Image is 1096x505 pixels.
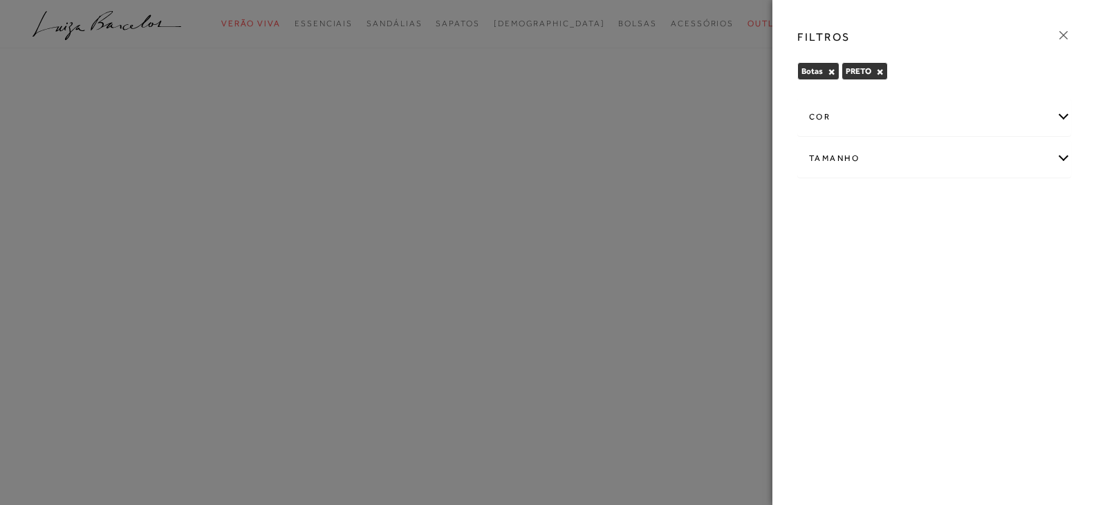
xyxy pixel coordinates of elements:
[846,66,871,76] span: PRETO
[797,29,851,45] h3: FILTROS
[798,140,1070,177] div: Tamanho
[876,67,884,77] button: PRETO Close
[801,66,823,76] span: Botas
[798,99,1070,135] div: cor
[828,67,835,77] button: Botas Close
